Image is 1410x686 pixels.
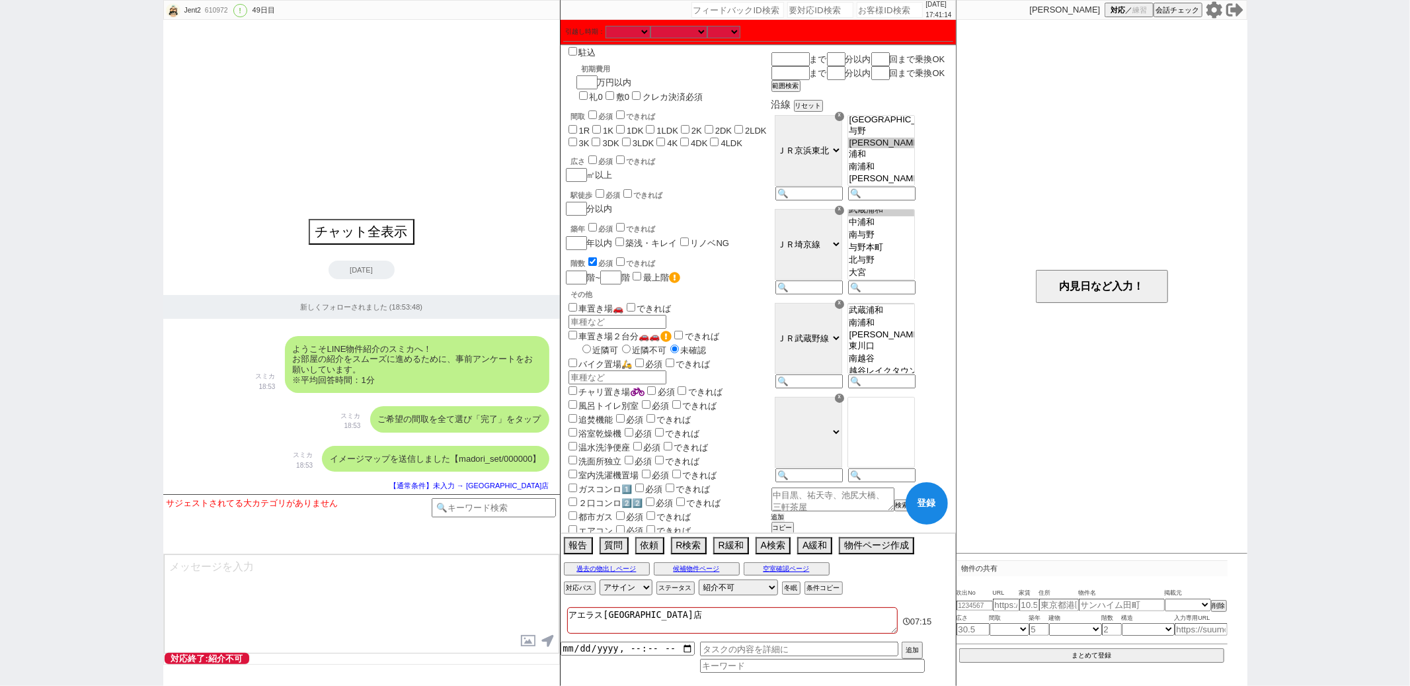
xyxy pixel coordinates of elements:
button: 報告 [564,537,593,554]
input: 室内洗濯機置場 [568,470,577,478]
button: 追加 [771,513,785,522]
button: 空室確認ページ [744,562,830,576]
option: 西川口 [848,184,914,196]
button: 追加 [902,642,923,659]
input: できれば [655,428,664,437]
label: 敷0 [616,92,629,102]
input: お客様ID検索 [857,2,923,18]
label: できれば [624,304,672,314]
div: 階~ 階 [566,270,769,284]
div: 間取 [571,108,769,122]
span: 必須 [627,415,644,425]
input: 車種など [568,315,666,329]
div: 万円以内 [576,59,703,103]
button: 削除 [1211,600,1227,612]
button: 検索 [894,499,910,511]
label: 築浅・キレイ [626,238,678,248]
label: できれば [663,484,711,494]
span: 構造 [1122,613,1175,624]
input: サンハイム田町 [1079,599,1165,611]
div: ☓ [835,300,844,309]
option: [PERSON_NAME] [848,329,914,340]
button: ステータス [656,581,695,595]
button: A検索 [756,537,791,554]
input: バイク置場🛵 [568,359,577,367]
label: 近隣可 [579,345,619,355]
label: できれば [661,443,709,452]
label: できれば [675,387,723,397]
span: 築年 [1029,613,1049,624]
label: できれば [644,512,691,522]
input: 30.5 [957,623,990,636]
button: 過去の物出しページ [564,562,650,576]
div: まで 分以内 [771,66,951,80]
div: 初期費用 [582,64,703,74]
label: 温水洗浄便座 [566,443,631,452]
input: https://suumo.jp/chintai/jnc_000022489271 [1175,623,1228,636]
div: 築年 [571,221,769,234]
span: 家賃 [1019,588,1039,599]
button: R緩和 [713,537,749,554]
span: 練習 [1132,5,1147,15]
label: クレカ決済必須 [643,92,703,102]
label: できれば [670,470,717,480]
input: 🔍キーワード検索 [432,498,557,517]
label: 3LDK [633,138,654,148]
label: できれば [644,415,691,425]
span: 必須 [652,401,670,411]
input: できれば [664,442,672,450]
label: できれば [672,331,719,341]
div: 分以内 [566,187,769,216]
label: リノベNG [691,238,730,248]
input: https://suumo.jp/chintai/jnc_000022489271 [993,599,1019,611]
input: 2 [1102,623,1122,636]
div: ! [233,4,247,17]
button: 冬眠 [782,581,801,595]
option: 北与野 [848,254,914,267]
span: 間取 [990,613,1029,624]
span: 必須 [646,484,663,494]
label: 4K [667,138,678,148]
input: 🔍 [775,187,843,200]
label: バイク置場🛵 [566,359,633,369]
div: 駅徒歩 [571,187,769,200]
input: 要対応ID検索 [787,2,853,18]
input: できれば [666,484,674,492]
input: できれば [616,257,625,266]
button: まとめて登録 [959,648,1225,663]
p: スミカ [256,371,276,382]
span: 必須 [644,443,661,452]
label: できれば [644,526,691,536]
option: 東川口 [848,340,914,353]
span: 必須 [658,387,675,397]
option: 南浦和 [848,317,914,329]
label: 2K [691,126,702,136]
span: 掲載元 [1165,588,1183,599]
div: まで 分以内 [771,52,951,66]
input: できれば [646,525,655,534]
div: ご希望の間取を全て選び「完了」をタップ [370,406,549,433]
input: 🔍 [775,468,843,482]
input: 🔍 [848,187,916,200]
option: [PERSON_NAME] [848,138,914,148]
label: 近隣不可 [619,345,667,355]
input: 浴室乾燥機 [568,428,577,437]
span: URL [993,588,1019,599]
span: 必須 [599,112,613,120]
label: 駐込 [579,48,596,58]
span: 入力専用URL [1175,613,1228,624]
p: [PERSON_NAME] [1030,5,1101,15]
p: 18:53 [341,421,361,431]
label: 浴室乾燥機 [566,429,622,439]
input: 車置き場２台分🚗🚗 [568,331,577,339]
div: イメージマップを送信しました【madori_set/000000】 [322,446,549,472]
option: 南浦和 [848,161,914,173]
div: [DATE] [329,261,395,279]
label: 都市ガス [566,512,613,522]
label: できれば [670,401,717,411]
input: 🔍 [775,374,843,388]
div: 年以内 [566,221,769,250]
label: 2DK [715,126,732,136]
span: 07:15 [910,617,932,626]
label: できれば [613,157,656,165]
